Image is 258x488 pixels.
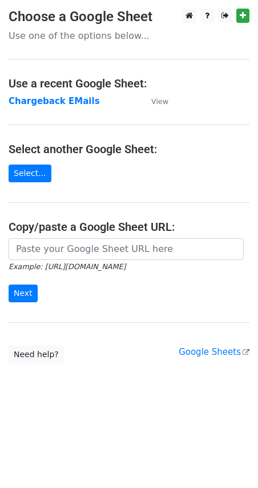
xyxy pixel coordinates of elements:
a: View [140,96,168,106]
small: Example: [URL][DOMAIN_NAME] [9,262,126,271]
h3: Choose a Google Sheet [9,9,249,25]
h4: Use a recent Google Sheet: [9,77,249,90]
a: Select... [9,165,51,182]
input: Next [9,285,38,302]
h4: Copy/paste a Google Sheet URL: [9,220,249,234]
input: Paste your Google Sheet URL here [9,238,244,260]
a: Need help? [9,346,64,363]
a: Google Sheets [179,347,249,357]
p: Use one of the options below... [9,30,249,42]
small: View [151,97,168,106]
h4: Select another Google Sheet: [9,142,249,156]
a: Chargeback EMails [9,96,100,106]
